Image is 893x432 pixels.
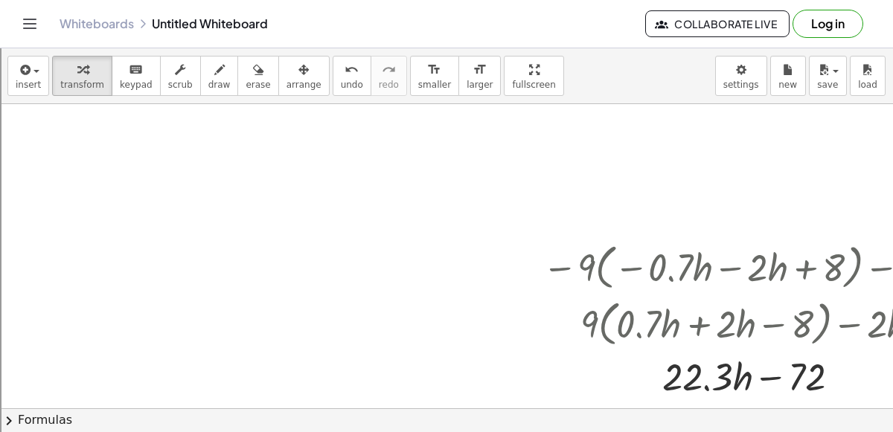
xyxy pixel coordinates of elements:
button: Collaborate Live [645,10,790,37]
span: Collaborate Live [658,17,777,30]
button: Toggle navigation [18,12,42,36]
a: Whiteboards [60,16,134,31]
button: transform [52,56,112,96]
button: Log in [793,10,863,38]
span: transform [60,80,104,90]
